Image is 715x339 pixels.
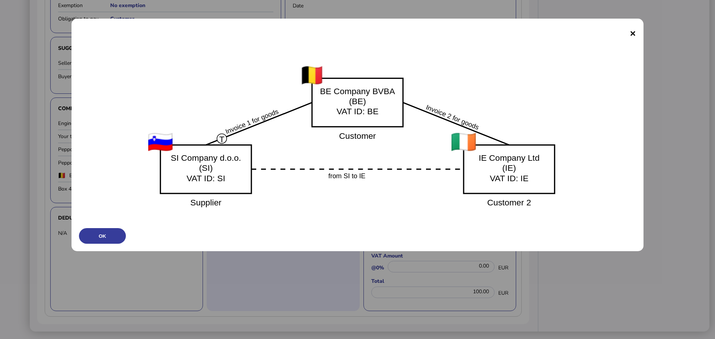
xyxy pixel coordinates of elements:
text: Customer 2 [487,198,531,207]
text: VAT ID: IE [490,173,528,183]
text: (SI) [199,163,213,173]
text: (IE) [502,163,516,173]
text: Customer [339,131,376,141]
text: Supplier [190,198,222,207]
text: VAT ID: BE [337,106,379,116]
text: BE Company BVBA [320,86,395,96]
text: IE Company Ltd [479,153,539,163]
text: SI Company d.o.o. [171,153,241,163]
textpath: from SI to IE [328,172,366,180]
text: (BE) [349,96,366,106]
text: VAT ID: SI [187,173,225,183]
text: T [219,134,225,144]
textpath: Invoice 2 for goods [425,103,480,131]
button: OK [79,228,126,244]
textpath: Invoice 1 for goods [224,108,279,135]
span: × [630,26,636,40]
